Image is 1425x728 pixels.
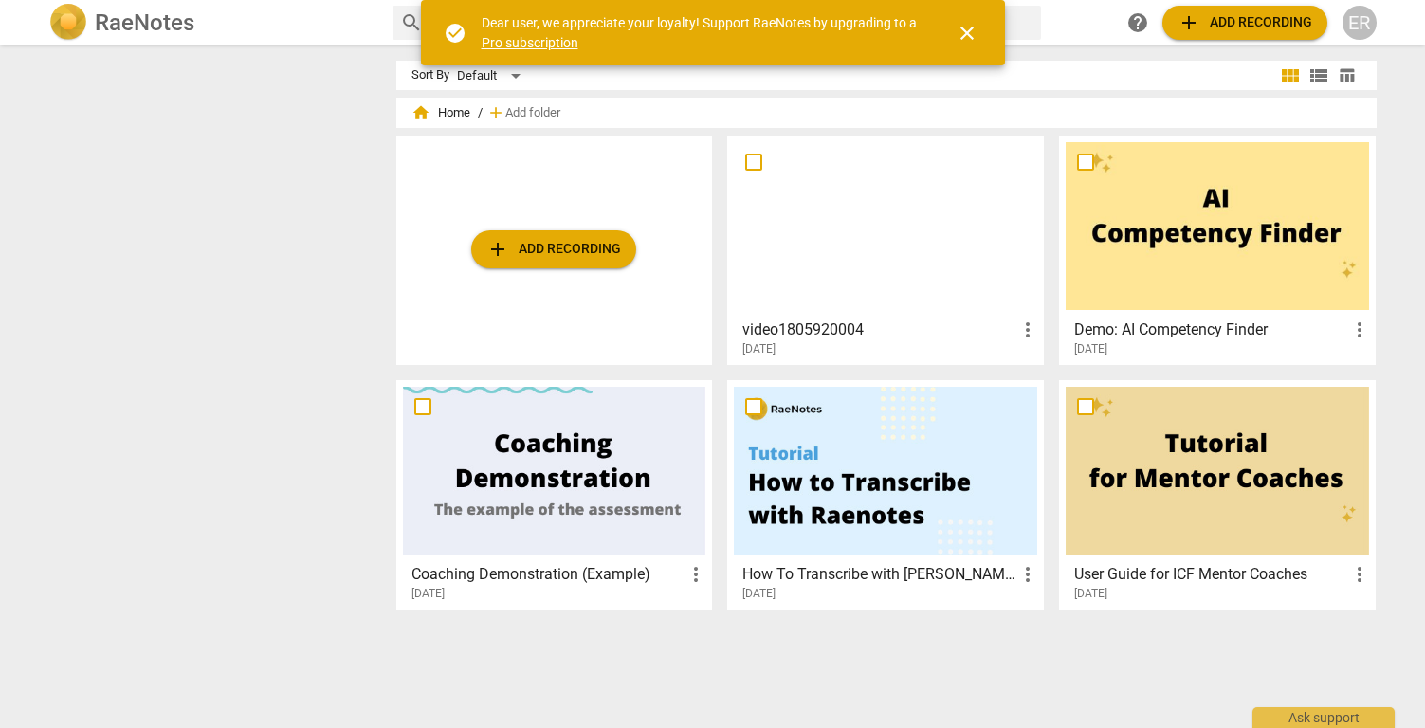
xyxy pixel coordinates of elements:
[1074,586,1107,602] span: [DATE]
[1348,318,1371,341] span: more_vert
[49,4,377,42] a: LogoRaeNotes
[685,563,707,586] span: more_vert
[471,230,636,268] button: Upload
[478,106,483,120] span: /
[505,106,560,120] span: Add folder
[411,586,445,602] span: [DATE]
[482,35,578,50] a: Pro subscription
[742,318,1016,341] h3: video1805920004
[1066,142,1369,356] a: Demo: AI Competency Finder[DATE]
[403,387,706,601] a: Coaching Demonstration (Example)[DATE]
[1252,707,1395,728] div: Ask support
[1074,341,1107,357] span: [DATE]
[1348,563,1371,586] span: more_vert
[482,13,922,52] div: Dear user, we appreciate your loyalty! Support RaeNotes by upgrading to a
[1333,62,1361,90] button: Table view
[1121,6,1155,40] a: Help
[734,142,1037,356] a: video1805920004[DATE]
[1016,318,1039,341] span: more_vert
[95,9,194,36] h2: RaeNotes
[1343,6,1377,40] button: ER
[444,22,466,45] span: check_circle
[742,341,776,357] span: [DATE]
[1305,62,1333,90] button: List view
[411,563,685,586] h3: Coaching Demonstration (Example)
[1016,563,1039,586] span: more_vert
[742,563,1016,586] h3: How To Transcribe with RaeNotes
[956,22,978,45] span: close
[411,103,430,122] span: home
[411,103,470,122] span: Home
[486,103,505,122] span: add
[486,238,509,261] span: add
[486,238,621,261] span: Add recording
[400,11,423,34] span: search
[742,586,776,602] span: [DATE]
[734,387,1037,601] a: How To Transcribe with [PERSON_NAME][DATE]
[1126,11,1149,34] span: help
[49,4,87,42] img: Logo
[1162,6,1327,40] button: Upload
[1074,318,1348,341] h3: Demo: AI Competency Finder
[944,10,990,56] button: Close
[457,61,527,91] div: Default
[1066,387,1369,601] a: User Guide for ICF Mentor Coaches[DATE]
[1178,11,1200,34] span: add
[1276,62,1305,90] button: Tile view
[411,68,449,82] div: Sort By
[1307,64,1330,87] span: view_list
[1178,11,1312,34] span: Add recording
[1074,563,1348,586] h3: User Guide for ICF Mentor Coaches
[1338,66,1356,84] span: table_chart
[1279,64,1302,87] span: view_module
